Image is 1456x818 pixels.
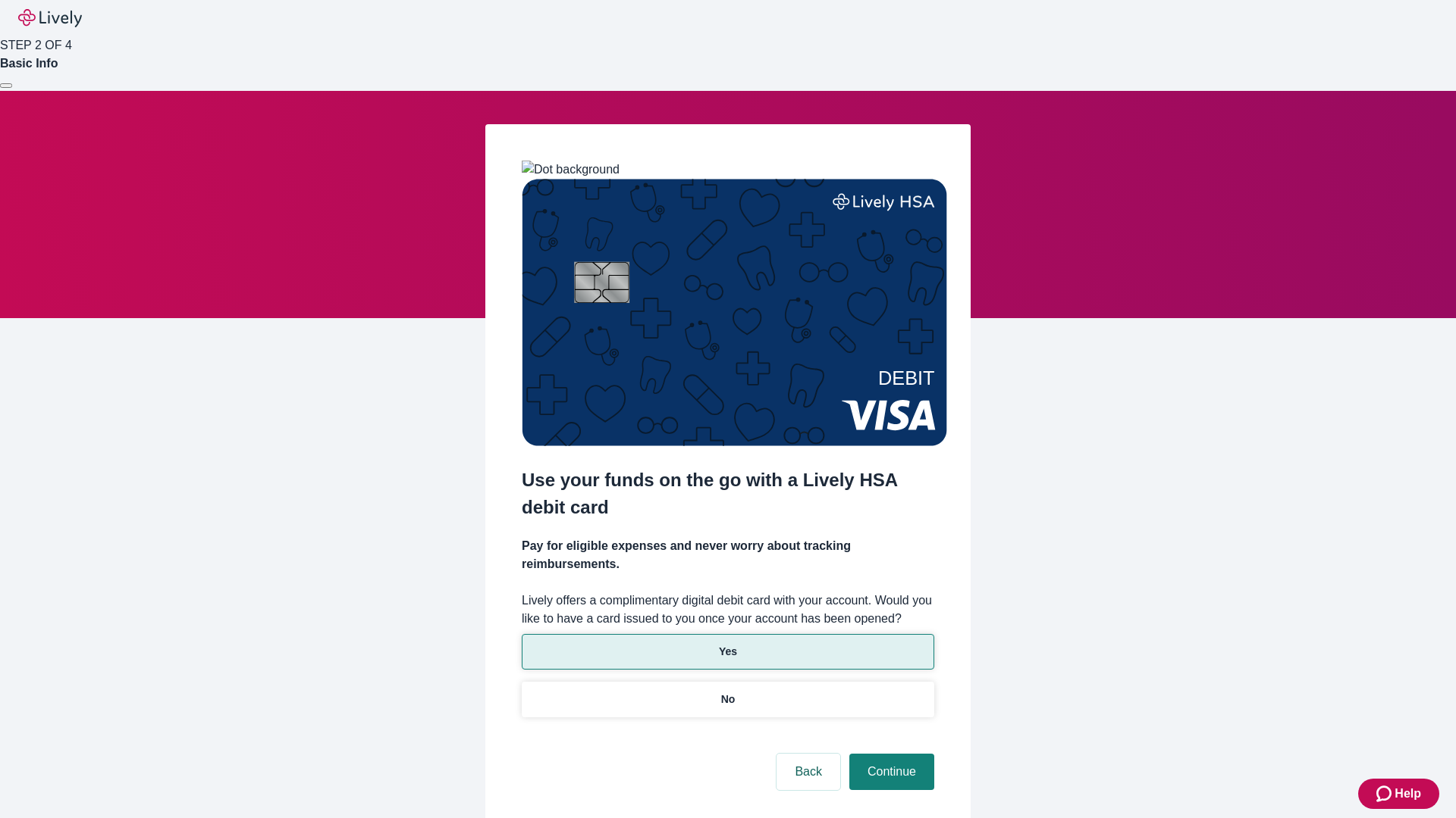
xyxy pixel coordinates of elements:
[1358,779,1439,809] button: Zendesk support iconHelp
[1395,785,1421,803] span: Help
[522,634,934,670] button: Yes
[522,179,947,446] img: Debit card
[721,692,736,707] p: No
[522,592,934,628] label: Lively offers a complimentary digital debit card with your account. Would you like to have a card...
[1376,785,1395,803] svg: Zendesk support icon
[522,682,934,717] button: No
[522,537,934,573] h4: Pay for eligible expenses and never worry about tracking reimbursements.
[849,754,934,790] button: Continue
[719,644,737,660] p: Yes
[777,754,840,790] button: Back
[522,161,620,179] img: Dot background
[522,467,934,521] h2: Use your funds on the go with a Lively HSA debit card
[18,9,82,27] img: Lively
